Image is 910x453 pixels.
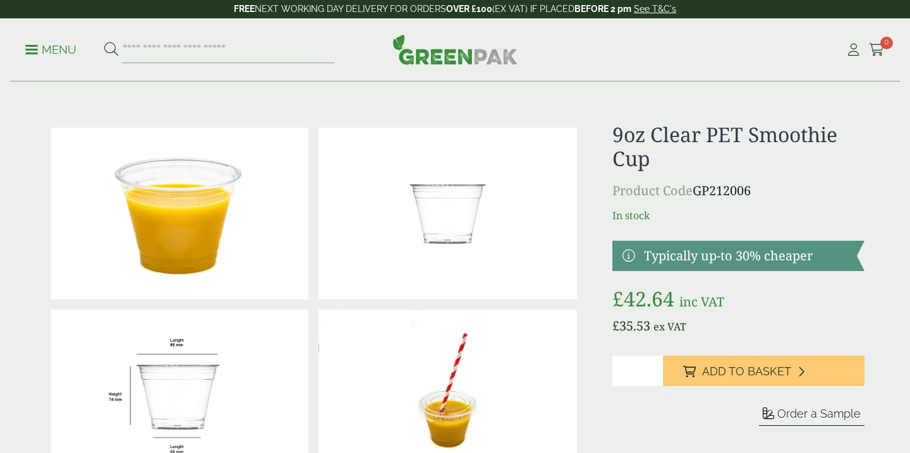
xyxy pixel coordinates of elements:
span: 0 [880,37,893,49]
bdi: 35.53 [612,317,650,334]
a: 0 [869,40,885,59]
span: Add to Basket [702,365,791,378]
button: Add to Basket [663,356,864,386]
span: £ [612,285,624,312]
span: £ [612,317,619,334]
img: GreenPak Supplies [392,34,518,64]
bdi: 42.64 [612,285,674,312]
span: inc VAT [679,293,724,310]
i: My Account [846,44,861,56]
span: Product Code [612,182,693,199]
p: Menu [25,42,76,57]
button: Order a Sample [759,406,864,426]
span: Order a Sample [777,407,861,420]
i: Cart [869,44,885,56]
img: 9oz Clear PET Smoothie Cup 0 [318,128,576,299]
img: 9oz PET Smoothie Cup With Orange Juice [51,128,308,299]
a: See T&C's [634,4,676,14]
strong: OVER £100 [446,4,492,14]
strong: FREE [234,4,255,14]
strong: BEFORE 2 pm [574,4,631,14]
span: ex VAT [653,320,686,334]
a: Menu [25,42,76,55]
h1: 9oz Clear PET Smoothie Cup [612,123,864,171]
p: GP212006 [612,181,864,200]
p: In stock [612,208,864,223]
